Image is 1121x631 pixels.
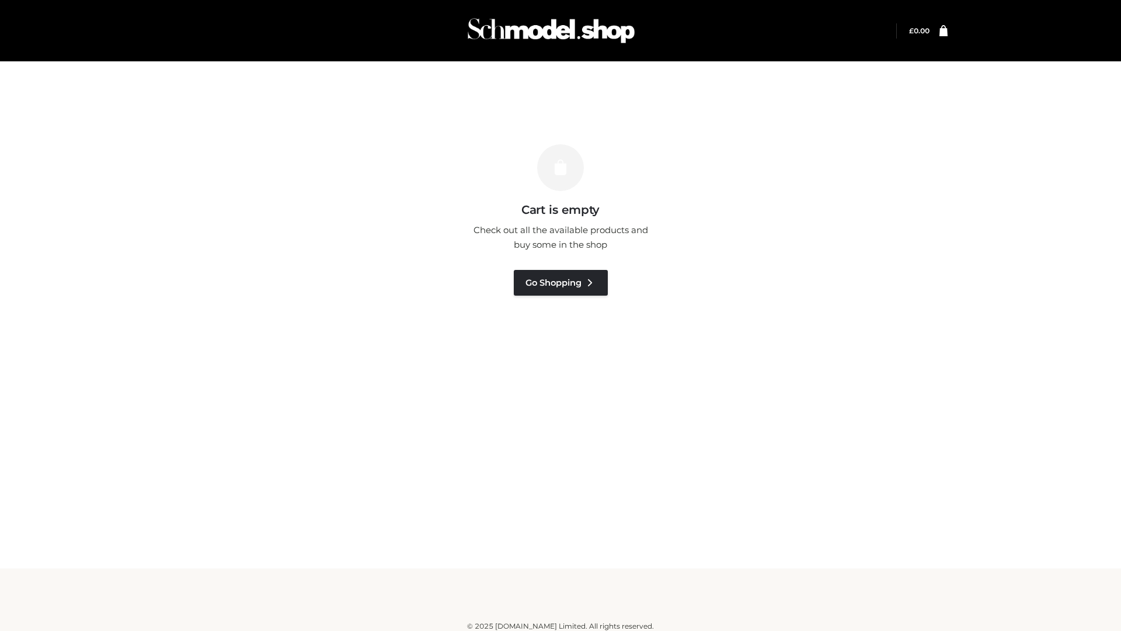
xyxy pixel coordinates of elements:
[514,270,608,296] a: Go Shopping
[464,8,639,54] img: Schmodel Admin 964
[909,26,914,35] span: £
[200,203,921,217] h3: Cart is empty
[467,223,654,252] p: Check out all the available products and buy some in the shop
[909,26,929,35] bdi: 0.00
[909,26,929,35] a: £0.00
